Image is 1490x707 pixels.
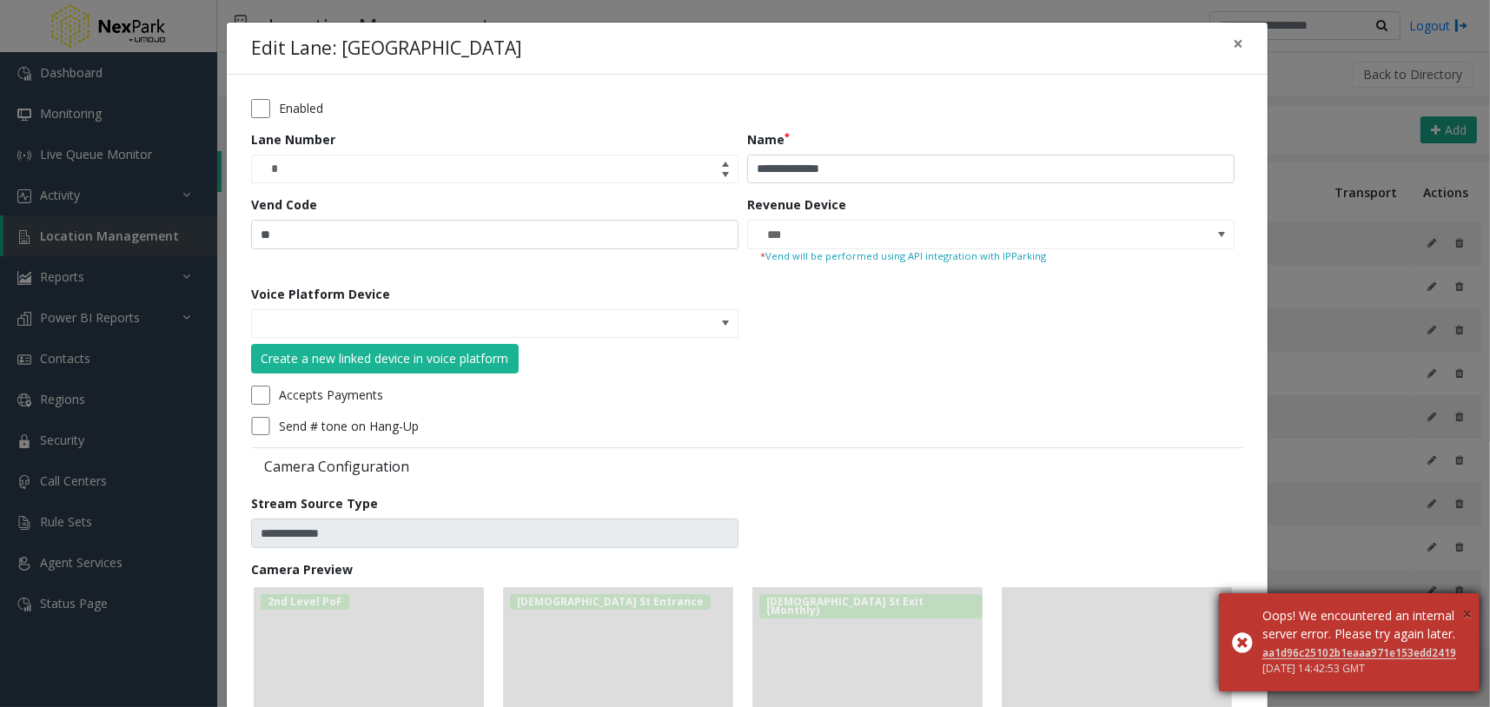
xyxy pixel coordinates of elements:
label: Accepts Payments [279,386,383,404]
label: Name [747,130,790,149]
span: [DEMOGRAPHIC_DATA] St Entrance [510,594,711,610]
label: Lane Number [251,130,335,149]
span: 2nd Level PoF [261,594,349,610]
a: aa1d96c25102b1eaaa971e153edd2419 [1262,645,1456,660]
label: Camera Configuration [251,457,743,476]
button: Create a new linked device in voice platform [251,344,519,373]
label: Enabled [279,99,323,117]
button: Close [1221,23,1255,65]
input: NO DATA FOUND [252,310,640,338]
button: Close [1462,601,1472,627]
div: [DATE] 14:42:53 GMT [1262,661,1467,677]
label: Voice Platform Device [251,285,390,303]
div: Oops! We encountered an internal server error. Please try again later. [1262,606,1467,643]
h4: Edit Lane: [GEOGRAPHIC_DATA] [251,35,521,63]
small: Vend will be performed using API integration with IPParking [760,249,1222,264]
span: Increase value [713,155,738,169]
span: × [1462,602,1472,625]
label: Send # tone on Hang-Up [279,417,419,435]
span: × [1233,31,1243,56]
label: Revenue Device [747,195,846,214]
span: [DEMOGRAPHIC_DATA] St Exit (Monthly) [759,594,983,618]
div: Create a new linked device in voice platform [262,349,509,367]
label: Stream Source Type [251,494,378,512]
span: Decrease value [713,169,738,183]
label: Camera Preview [251,560,353,578]
label: Vend Code [251,195,317,214]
